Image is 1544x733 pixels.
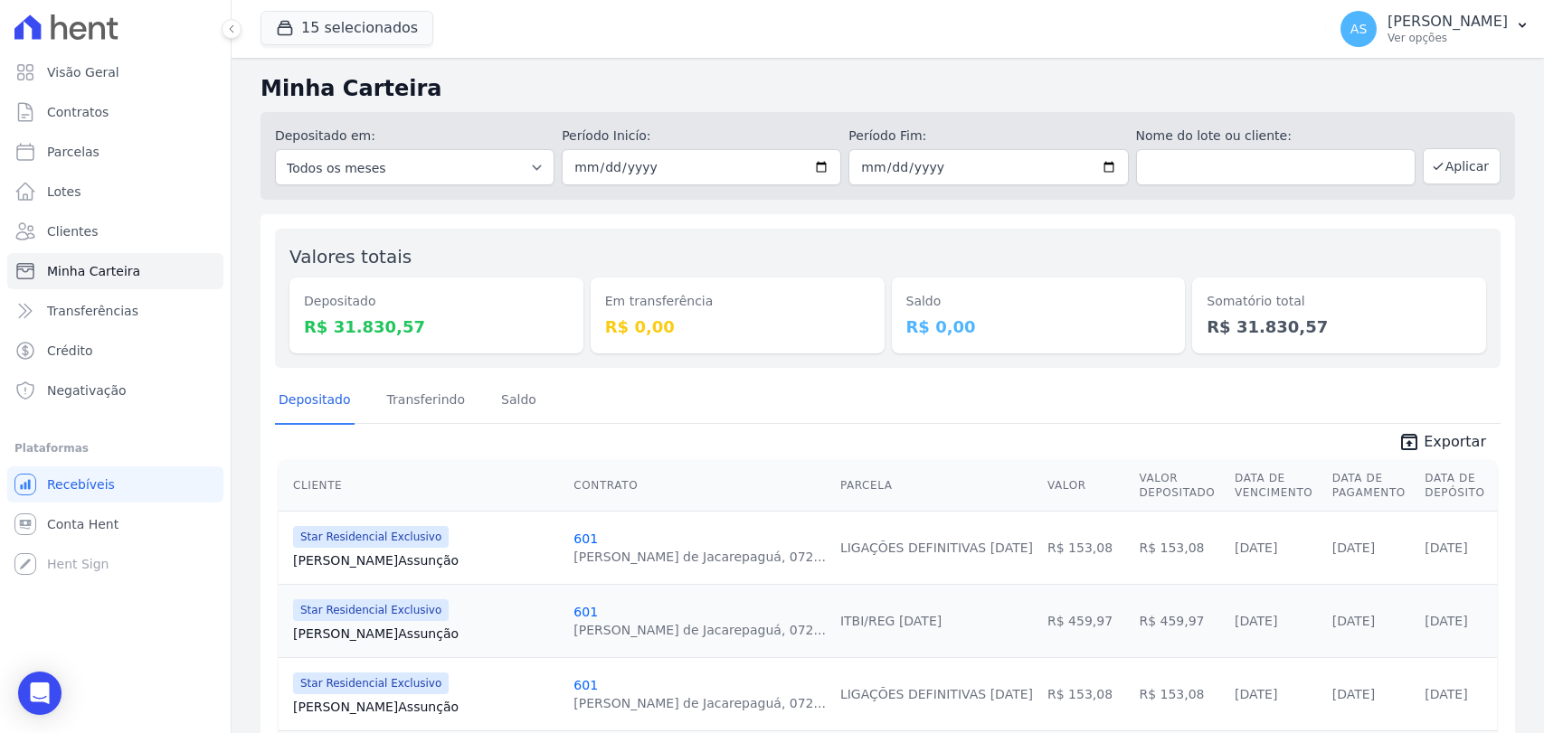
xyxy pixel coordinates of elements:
a: [DATE] [1332,540,1375,555]
dd: R$ 0,00 [605,315,870,339]
dt: Saldo [906,292,1171,311]
td: R$ 153,08 [1132,657,1227,730]
span: Recebíveis [47,475,115,493]
th: Data de Vencimento [1227,460,1325,512]
a: [DATE] [1235,614,1277,628]
a: [DATE] [1235,687,1277,701]
dt: Em transferência [605,292,870,311]
label: Período Fim: [848,127,1128,146]
a: Recebíveis [7,466,223,503]
a: [DATE] [1425,614,1467,628]
a: ITBI/REG [DATE] [840,614,942,628]
div: Open Intercom Messenger [18,672,62,715]
td: R$ 153,08 [1040,511,1132,584]
a: Depositado [275,378,355,425]
a: Clientes [7,213,223,249]
a: [DATE] [1332,614,1375,628]
div: [PERSON_NAME] de Jacarepaguá, 072... [573,548,826,566]
a: [PERSON_NAME]Assunção [293,625,559,643]
dd: R$ 0,00 [906,315,1171,339]
label: Período Inicío: [562,127,841,146]
span: Contratos [47,103,109,121]
button: 15 selecionados [260,11,433,45]
div: [PERSON_NAME] de Jacarepaguá, 072... [573,694,826,712]
th: Valor [1040,460,1132,512]
a: Saldo [497,378,540,425]
th: Parcela [833,460,1040,512]
a: Parcelas [7,134,223,170]
span: Visão Geral [47,63,119,81]
span: Crédito [47,342,93,360]
a: Minha Carteira [7,253,223,289]
dt: Depositado [304,292,569,311]
span: Star Residencial Exclusivo [293,526,449,548]
a: Lotes [7,174,223,210]
i: unarchive [1398,431,1420,453]
span: Minha Carteira [47,262,140,280]
span: Star Residencial Exclusivo [293,599,449,621]
th: Data de Depósito [1417,460,1497,512]
a: 601 [573,531,598,546]
dd: R$ 31.830,57 [304,315,569,339]
div: [PERSON_NAME] de Jacarepaguá, 072... [573,621,826,639]
p: [PERSON_NAME] [1388,13,1508,31]
span: Star Residencial Exclusivo [293,672,449,694]
a: Conta Hent [7,506,223,542]
a: Contratos [7,94,223,130]
a: unarchive Exportar [1384,431,1501,456]
span: Lotes [47,183,81,201]
a: [PERSON_NAME]Assunção [293,551,559,569]
a: 601 [573,678,598,692]
a: Negativação [7,372,223,409]
th: Cliente [279,460,566,512]
a: [DATE] [1425,540,1467,555]
a: Visão Geral [7,54,223,90]
a: [DATE] [1425,687,1467,701]
span: Conta Hent [47,515,118,533]
span: Clientes [47,222,98,240]
p: Ver opções [1388,31,1508,45]
dd: R$ 31.830,57 [1207,315,1472,339]
button: Aplicar [1423,148,1501,184]
h2: Minha Carteira [260,72,1515,105]
a: 601 [573,605,598,619]
td: R$ 459,97 [1132,584,1227,657]
td: R$ 153,08 [1040,657,1132,730]
button: AS [PERSON_NAME] Ver opções [1326,4,1544,54]
label: Depositado em: [275,128,375,143]
td: R$ 153,08 [1132,511,1227,584]
span: Transferências [47,302,138,320]
a: LIGAÇÕES DEFINITIVAS [DATE] [840,687,1033,701]
span: Parcelas [47,143,99,161]
span: Negativação [47,381,127,399]
a: Transferências [7,293,223,329]
dt: Somatório total [1207,292,1472,311]
label: Nome do lote ou cliente: [1136,127,1416,146]
td: R$ 459,97 [1040,584,1132,657]
a: [DATE] [1235,540,1277,555]
a: Crédito [7,333,223,369]
a: [DATE] [1332,687,1375,701]
a: [PERSON_NAME]Assunção [293,698,559,716]
a: Transferindo [384,378,469,425]
th: Data de Pagamento [1325,460,1418,512]
th: Valor Depositado [1132,460,1227,512]
a: LIGAÇÕES DEFINITIVAS [DATE] [840,540,1033,555]
span: Exportar [1424,431,1486,453]
label: Valores totais [289,246,412,268]
th: Contrato [566,460,833,512]
span: AS [1350,23,1367,35]
div: Plataformas [14,437,216,459]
